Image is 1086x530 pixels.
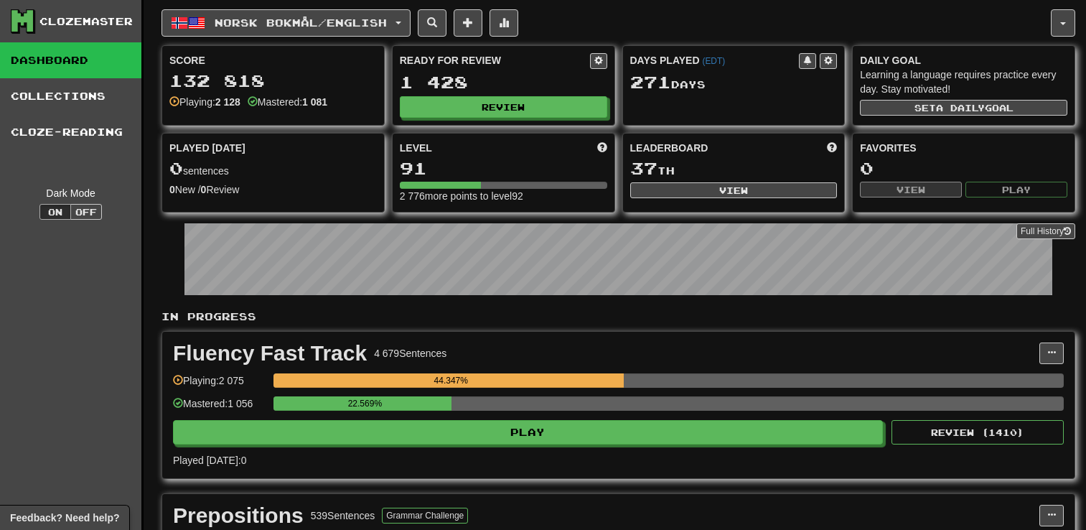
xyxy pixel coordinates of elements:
[597,141,607,155] span: Score more points to level up
[454,9,482,37] button: Add sentence to collection
[1016,223,1075,239] a: Full History
[630,159,838,178] div: th
[965,182,1067,197] button: Play
[169,53,377,68] div: Score
[630,141,708,155] span: Leaderboard
[169,72,377,90] div: 132 818
[400,189,607,203] div: 2 776 more points to level 92
[400,141,432,155] span: Level
[630,53,800,68] div: Days Played
[169,141,245,155] span: Played [DATE]
[302,96,327,108] strong: 1 081
[215,96,240,108] strong: 2 128
[173,373,266,397] div: Playing: 2 075
[860,53,1067,68] div: Daily Goal
[162,9,411,37] button: Norsk bokmål/English
[162,310,1075,324] p: In Progress
[891,420,1064,445] button: Review (1410)
[630,73,838,92] div: Day s
[11,186,131,200] div: Dark Mode
[169,158,183,178] span: 0
[278,373,624,388] div: 44.347%
[173,455,246,466] span: Played [DATE]: 0
[70,204,102,220] button: Off
[311,508,375,523] div: 539 Sentences
[630,158,657,178] span: 37
[936,103,985,113] span: a daily
[169,95,240,109] div: Playing:
[173,396,266,420] div: Mastered: 1 056
[215,17,387,29] span: Norsk bokmål / English
[173,343,367,364] div: Fluency Fast Track
[169,159,377,178] div: sentences
[248,95,327,109] div: Mastered:
[630,182,838,198] button: View
[169,184,175,195] strong: 0
[169,182,377,197] div: New / Review
[39,14,133,29] div: Clozemaster
[860,141,1067,155] div: Favorites
[860,68,1067,96] div: Learning a language requires practice every day. Stay motivated!
[860,159,1067,177] div: 0
[860,100,1067,116] button: Seta dailygoal
[827,141,837,155] span: This week in points, UTC
[382,508,468,524] button: Grammar Challenge
[39,204,71,220] button: On
[400,96,607,118] button: Review
[418,9,446,37] button: Search sentences
[400,73,607,91] div: 1 428
[173,420,883,445] button: Play
[630,72,671,92] span: 271
[702,56,725,66] a: (EDT)
[374,346,446,361] div: 4 679 Sentences
[860,182,962,197] button: View
[278,396,451,411] div: 22.569%
[173,505,304,526] div: Prepositions
[10,511,119,525] span: Open feedback widget
[490,9,518,37] button: More stats
[201,184,207,195] strong: 0
[400,159,607,177] div: 91
[400,53,590,68] div: Ready for Review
